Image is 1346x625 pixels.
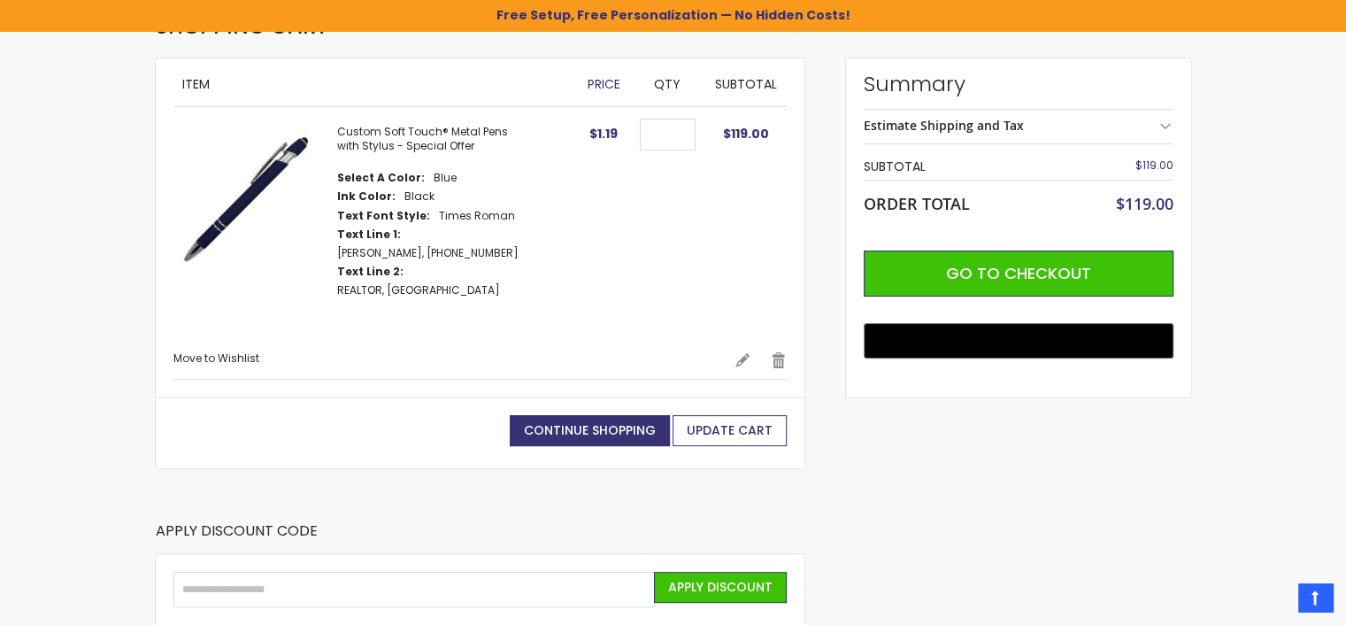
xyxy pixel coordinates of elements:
[864,70,1173,98] strong: Summary
[946,262,1091,284] span: Go to Checkout
[156,12,328,41] span: Shopping Cart
[434,171,457,185] dd: Blue
[337,246,519,260] dd: [PERSON_NAME], [PHONE_NUMBER]
[654,75,681,93] span: Qty
[668,578,773,596] span: Apply Discount
[173,125,319,271] img: Custom Soft Touch® Metal Pens with Stylus-Blue
[1135,158,1173,173] span: $119.00
[723,125,769,143] span: $119.00
[337,265,404,279] dt: Text Line 2
[337,171,425,185] dt: Select A Color
[589,125,618,143] span: $1.19
[337,189,396,204] dt: Ink Color
[588,75,620,93] span: Price
[439,209,515,223] dd: Times Roman
[337,283,500,297] dd: REALTOR, [GEOGRAPHIC_DATA]
[864,117,1024,134] strong: Estimate Shipping and Tax
[864,251,1173,297] button: Go to Checkout
[1298,583,1333,612] a: Top
[404,189,435,204] dd: Black
[715,75,777,93] span: Subtotal
[524,421,656,439] span: Continue Shopping
[337,209,430,223] dt: Text Font Style
[864,153,1070,181] th: Subtotal
[173,351,259,366] a: Move to Wishlist
[173,125,337,334] a: Custom Soft Touch® Metal Pens with Stylus-Blue
[337,124,508,153] a: Custom Soft Touch® Metal Pens with Stylus - Special Offer
[182,75,210,93] span: Item
[337,228,401,242] dt: Text Line 1
[156,521,318,554] strong: Apply Discount Code
[1116,193,1173,214] span: $119.00
[510,415,670,446] a: Continue Shopping
[864,323,1173,359] button: Buy with GPay
[673,415,787,446] button: Update Cart
[687,421,773,439] span: Update Cart
[864,190,970,214] strong: Order Total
